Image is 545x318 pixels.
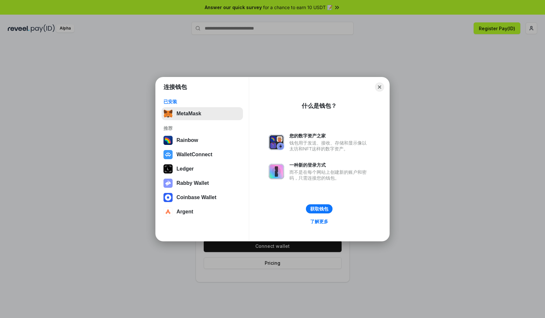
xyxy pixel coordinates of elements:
[310,219,328,224] div: 了解更多
[289,162,370,168] div: 一种新的登录方式
[176,180,209,186] div: Rabby Wallet
[310,206,328,212] div: 获取钱包
[269,134,284,150] img: svg+xml,%3Csvg%20xmlns%3D%22http%3A%2F%2Fwww.w3.org%2F2000%2Fsvg%22%20fill%3D%22none%22%20viewBox...
[306,217,332,226] a: 了解更多
[289,140,370,152] div: 钱包用于发送、接收、存储和显示像以太坊和NFT这样的数字资产。
[162,134,243,147] button: Rainbow
[163,99,241,105] div: 已安装
[176,166,194,172] div: Ledger
[162,162,243,175] button: Ledger
[289,133,370,139] div: 您的数字资产之家
[162,177,243,190] button: Rabby Wallet
[375,83,384,92] button: Close
[162,191,243,204] button: Coinbase Wallet
[163,109,173,118] img: svg+xml,%3Csvg%20fill%3D%22none%22%20height%3D%2233%22%20viewBox%3D%220%200%2035%2033%22%20width%...
[163,125,241,131] div: 推荐
[289,169,370,181] div: 而不是在每个网站上创建新的账户和密码，只需连接您的钱包。
[176,209,193,215] div: Argent
[163,207,173,216] img: svg+xml,%3Csvg%20width%3D%2228%22%20height%3D%2228%22%20viewBox%3D%220%200%2028%2028%22%20fill%3D...
[163,179,173,188] img: svg+xml,%3Csvg%20xmlns%3D%22http%3A%2F%2Fwww.w3.org%2F2000%2Fsvg%22%20fill%3D%22none%22%20viewBox...
[176,111,201,117] div: MetaMask
[163,164,173,173] img: svg+xml,%3Csvg%20xmlns%3D%22http%3A%2F%2Fwww.w3.org%2F2000%2Fsvg%22%20width%3D%2228%22%20height%3...
[163,136,173,145] img: svg+xml,%3Csvg%20width%3D%22120%22%20height%3D%22120%22%20viewBox%3D%220%200%20120%20120%22%20fil...
[176,137,198,143] div: Rainbow
[163,193,173,202] img: svg+xml,%3Csvg%20width%3D%2228%22%20height%3D%2228%22%20viewBox%3D%220%200%2028%2028%22%20fill%3D...
[163,83,187,91] h1: 连接钱包
[306,204,333,213] button: 获取钱包
[163,150,173,159] img: svg+xml,%3Csvg%20width%3D%2228%22%20height%3D%2228%22%20viewBox%3D%220%200%2028%2028%22%20fill%3D...
[162,205,243,218] button: Argent
[162,107,243,120] button: MetaMask
[176,152,212,158] div: WalletConnect
[176,195,216,200] div: Coinbase Wallet
[302,102,337,110] div: 什么是钱包？
[162,148,243,161] button: WalletConnect
[269,164,284,179] img: svg+xml,%3Csvg%20xmlns%3D%22http%3A%2F%2Fwww.w3.org%2F2000%2Fsvg%22%20fill%3D%22none%22%20viewBox...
